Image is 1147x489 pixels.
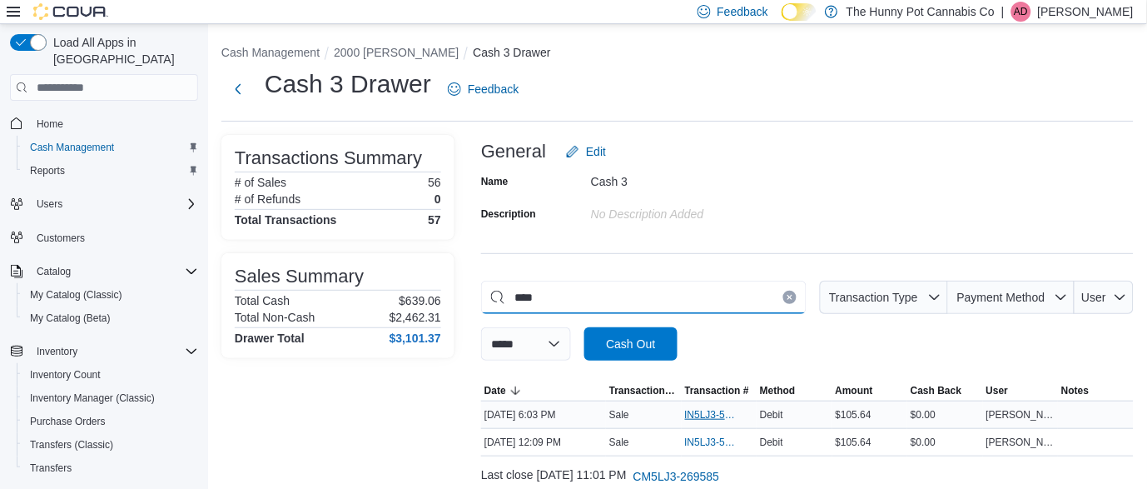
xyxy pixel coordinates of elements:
[986,436,1055,449] span: [PERSON_NAME]
[957,291,1045,304] span: Payment Method
[907,432,983,452] div: $0.00
[33,3,108,20] img: Cova
[235,148,422,168] h3: Transactions Summary
[586,143,606,160] span: Edit
[783,291,797,304] button: Clear input
[221,72,255,106] button: Next
[23,161,198,181] span: Reports
[23,435,198,455] span: Transfers (Classic)
[983,381,1059,401] button: User
[235,294,290,307] h6: Total Cash
[23,412,198,432] span: Purchase Orders
[23,365,107,385] a: Inventory Count
[17,433,205,457] button: Transfers (Classic)
[1082,291,1107,304] span: User
[1058,381,1134,401] button: Notes
[30,415,106,428] span: Purchase Orders
[37,117,63,131] span: Home
[37,197,62,211] span: Users
[559,135,613,168] button: Edit
[265,67,431,101] h1: Cash 3 Drawer
[782,21,782,22] span: Dark Mode
[30,288,122,302] span: My Catalog (Classic)
[685,384,749,397] span: Transaction #
[30,114,70,134] a: Home
[820,281,948,314] button: Transaction Type
[30,164,65,177] span: Reports
[23,388,161,408] a: Inventory Manager (Classic)
[584,327,678,361] button: Cash Out
[30,392,155,405] span: Inventory Manager (Classic)
[986,384,1009,397] span: User
[235,311,315,324] h6: Total Non-Cash
[235,176,286,189] h6: # of Sales
[399,294,441,307] p: $639.06
[428,176,441,189] p: 56
[907,405,983,425] div: $0.00
[23,365,198,385] span: Inventory Count
[609,384,678,397] span: Transaction Type
[481,405,606,425] div: [DATE] 6:03 PM
[30,368,101,382] span: Inventory Count
[23,285,198,305] span: My Catalog (Classic)
[30,228,92,248] a: Customers
[30,342,198,362] span: Inventory
[760,384,796,397] span: Method
[17,283,205,307] button: My Catalog (Classic)
[685,436,737,449] span: IN5LJ3-5953308
[609,408,629,422] p: Sale
[948,281,1075,314] button: Payment Method
[481,142,546,162] h3: General
[37,232,85,245] span: Customers
[235,332,305,345] h4: Drawer Total
[1061,384,1089,397] span: Notes
[23,458,198,478] span: Transfers
[17,387,205,410] button: Inventory Manager (Classic)
[23,308,198,328] span: My Catalog (Beta)
[235,267,364,287] h3: Sales Summary
[434,192,441,206] p: 0
[441,72,525,106] a: Feedback
[760,436,783,449] span: Debit
[481,175,509,188] label: Name
[23,137,198,157] span: Cash Management
[3,260,205,283] button: Catalog
[907,381,983,401] button: Cash Back
[37,345,77,358] span: Inventory
[30,141,114,154] span: Cash Management
[17,410,205,433] button: Purchase Orders
[591,201,814,221] div: No Description added
[17,136,205,159] button: Cash Management
[30,112,198,133] span: Home
[221,46,320,59] button: Cash Management
[685,432,754,452] button: IN5LJ3-5953308
[390,311,441,324] p: $2,462.31
[481,281,807,314] input: This is a search bar. As you type, the results lower in the page will automatically filter.
[334,46,459,59] button: 2000 [PERSON_NAME]
[609,436,629,449] p: Sale
[30,312,111,325] span: My Catalog (Beta)
[17,457,205,480] button: Transfers
[30,462,72,475] span: Transfers
[235,213,337,227] h4: Total Transactions
[911,384,961,397] span: Cash Back
[235,192,300,206] h6: # of Refunds
[836,408,871,422] span: $105.64
[473,46,550,59] button: Cash 3 Drawer
[832,381,908,401] button: Amount
[1015,2,1029,22] span: AD
[3,226,205,250] button: Customers
[606,336,655,352] span: Cash Out
[23,458,78,478] a: Transfers
[17,159,205,182] button: Reports
[606,381,682,401] button: Transaction Type
[221,44,1134,64] nav: An example of EuiBreadcrumbs
[47,34,198,67] span: Load All Apps in [GEOGRAPHIC_DATA]
[3,340,205,363] button: Inventory
[481,432,606,452] div: [DATE] 12:09 PM
[17,363,205,387] button: Inventory Count
[23,412,112,432] a: Purchase Orders
[428,213,441,227] h4: 57
[481,207,536,221] label: Description
[23,137,121,157] a: Cash Management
